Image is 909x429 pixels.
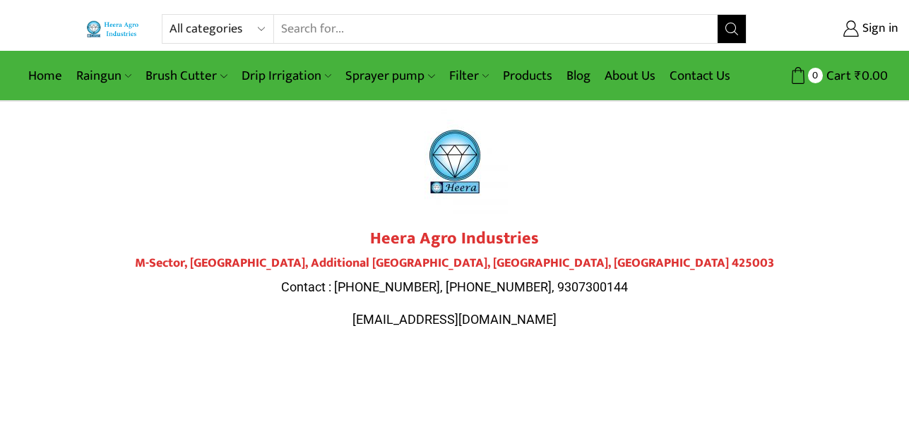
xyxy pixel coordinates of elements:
span: Sign in [859,20,898,38]
span: Cart [823,66,851,85]
span: [EMAIL_ADDRESS][DOMAIN_NAME] [352,312,557,327]
span: 0 [808,68,823,83]
a: Home [21,59,69,92]
a: Filter [442,59,496,92]
img: heera-logo-1000 [402,109,508,214]
a: Blog [559,59,598,92]
a: About Us [598,59,663,92]
a: Sprayer pump [338,59,441,92]
button: Search button [718,15,746,43]
a: Products [496,59,559,92]
input: Search for... [274,15,718,43]
a: 0 Cart ₹0.00 [761,63,888,89]
strong: Heera Agro Industries [370,224,539,253]
a: Sign in [768,16,898,42]
a: Raingun [69,59,138,92]
span: Contact : [PHONE_NUMBER], [PHONE_NUMBER], 9307300144 [281,279,628,294]
span: ₹ [855,65,862,87]
a: Brush Cutter [138,59,234,92]
bdi: 0.00 [855,65,888,87]
a: Contact Us [663,59,737,92]
h4: M-Sector, [GEOGRAPHIC_DATA], Additional [GEOGRAPHIC_DATA], [GEOGRAPHIC_DATA], [GEOGRAPHIC_DATA] 4... [59,256,850,272]
a: Drip Irrigation [234,59,338,92]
